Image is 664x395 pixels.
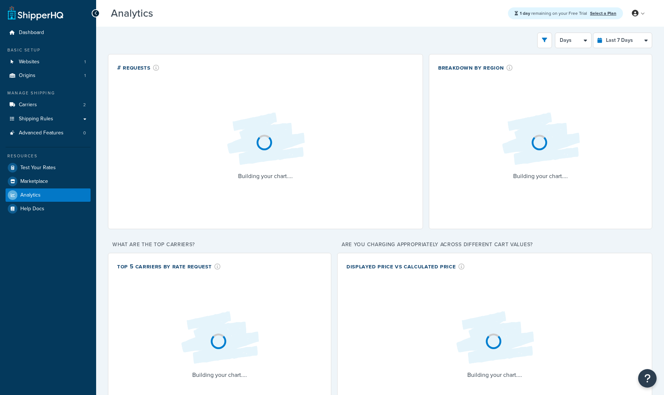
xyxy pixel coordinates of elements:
[6,175,91,188] a: Marketplace
[638,369,657,388] button: Open Resource Center
[6,98,91,112] li: Carriers
[83,102,86,108] span: 2
[175,370,264,380] p: Building your chart....
[221,107,310,171] img: Loading...
[6,202,91,215] a: Help Docs
[346,262,465,271] div: Displayed Price vs Calculated Price
[155,10,180,19] span: Beta
[6,69,91,83] li: Origins
[117,63,159,72] div: # Requests
[6,188,91,202] a: Analytics
[496,171,585,181] p: Building your chart....
[84,73,86,79] span: 1
[117,262,221,271] div: Top 5 Carriers by Rate Request
[337,240,652,250] p: Are you charging appropriately across different cart values?
[221,171,310,181] p: Building your chart....
[175,305,264,370] img: Loading...
[20,206,44,212] span: Help Docs
[6,47,91,53] div: Basic Setup
[450,305,539,370] img: Loading...
[19,73,35,79] span: Origins
[6,90,91,96] div: Manage Shipping
[520,10,530,17] strong: 1 day
[108,240,331,250] p: What are the top carriers?
[111,8,501,19] h3: Analytics
[450,370,539,380] p: Building your chart....
[19,130,64,136] span: Advanced Features
[84,59,86,65] span: 1
[520,10,588,17] span: remaining on your Free Trial
[6,112,91,126] a: Shipping Rules
[6,153,91,159] div: Resources
[6,161,91,174] a: Test Your Rates
[20,178,48,185] span: Marketplace
[6,55,91,69] li: Websites
[6,126,91,140] li: Advanced Features
[6,126,91,140] a: Advanced Features0
[20,165,56,171] span: Test Your Rates
[6,98,91,112] a: Carriers2
[6,69,91,83] a: Origins1
[83,130,86,136] span: 0
[19,59,40,65] span: Websites
[19,102,37,108] span: Carriers
[20,192,41,198] span: Analytics
[537,33,552,48] button: open filter drawer
[6,26,91,40] a: Dashboard
[496,107,585,171] img: Loading...
[6,55,91,69] a: Websites1
[438,63,513,72] div: Breakdown by Region
[590,10,616,17] a: Select a Plan
[19,116,53,122] span: Shipping Rules
[19,30,44,36] span: Dashboard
